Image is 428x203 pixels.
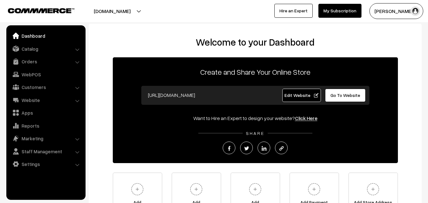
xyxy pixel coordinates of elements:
button: [PERSON_NAME] [369,3,423,19]
h2: Welcome to your Dashboard [95,36,415,48]
span: Go To Website [330,92,360,98]
a: Customers [8,81,83,93]
img: plus.svg [129,181,146,198]
a: COMMMERCE [8,6,63,14]
a: Edit Website [282,89,321,102]
a: Catalog [8,43,83,54]
a: Hire an Expert [274,4,313,18]
img: plus.svg [188,181,205,198]
span: SHARE [243,130,268,136]
button: [DOMAIN_NAME] [72,3,153,19]
img: user [411,6,420,16]
a: Click Here [295,115,317,121]
span: Edit Website [284,92,318,98]
a: Staff Management [8,146,83,157]
a: Marketing [8,133,83,144]
a: Dashboard [8,30,83,41]
a: Apps [8,107,83,118]
p: Create and Share Your Online Store [113,66,398,78]
img: plus.svg [246,181,264,198]
a: Go To Website [325,89,366,102]
img: plus.svg [305,181,323,198]
a: Settings [8,158,83,170]
a: WebPOS [8,69,83,80]
a: Orders [8,56,83,67]
a: My Subscription [318,4,361,18]
a: Reports [8,120,83,131]
a: Website [8,94,83,106]
div: Want to Hire an Expert to design your website? [113,114,398,122]
img: COMMMERCE [8,8,74,13]
img: plus.svg [364,181,382,198]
